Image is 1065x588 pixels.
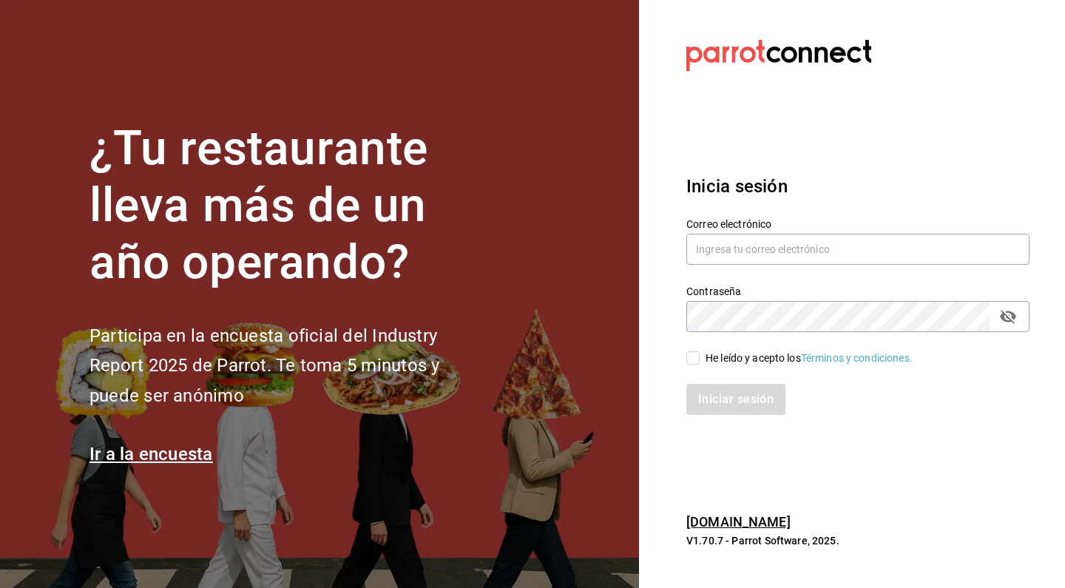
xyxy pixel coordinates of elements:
[801,352,913,364] a: Términos y condiciones.
[686,533,1029,548] p: V1.70.7 - Parrot Software, 2025.
[686,286,1029,297] label: Contraseña
[706,351,913,366] div: He leído y acepto los
[686,173,1029,200] h3: Inicia sesión
[686,234,1029,265] input: Ingresa tu correo electrónico
[89,321,489,411] h2: Participa en la encuesta oficial del Industry Report 2025 de Parrot. Te toma 5 minutos y puede se...
[89,444,213,464] a: Ir a la encuesta
[686,514,791,530] a: [DOMAIN_NAME]
[686,219,1029,229] label: Correo electrónico
[995,304,1021,329] button: passwordField
[89,121,489,291] h1: ¿Tu restaurante lleva más de un año operando?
